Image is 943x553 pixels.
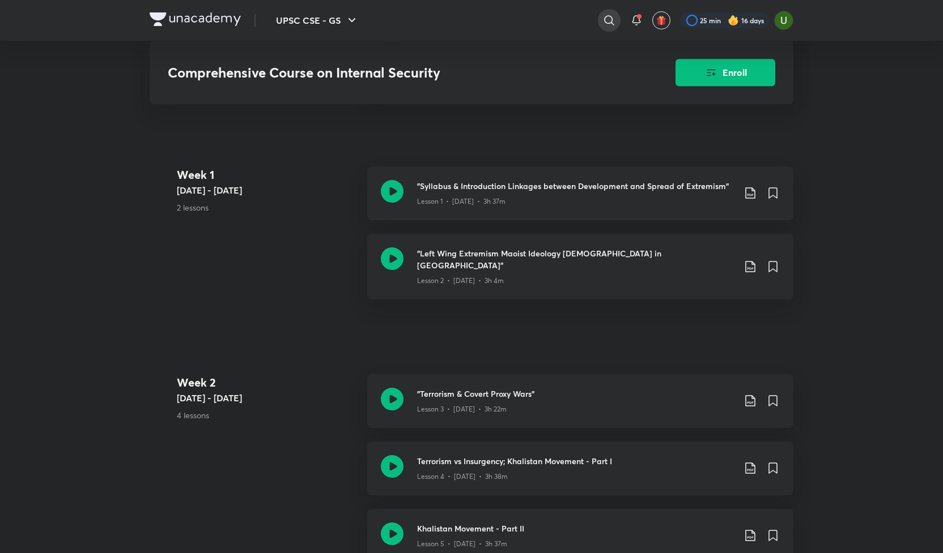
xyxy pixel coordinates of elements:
a: "Terrorism & Covert Proxy Wars"Lesson 3 • [DATE] • 3h 22m [367,374,793,441]
h5: [DATE] - [DATE] [177,391,358,405]
p: Lesson 1 • [DATE] • 3h 37m [417,196,506,207]
button: avatar [652,11,670,29]
p: 4 lessons [177,409,358,421]
h4: Week 1 [177,166,358,183]
p: Lesson 4 • [DATE] • 3h 38m [417,471,508,482]
a: "Syllabus & Introduction Linkages between Development and Spread of Extremism"Lesson 1 • [DATE] •... [367,166,793,234]
img: avatar [656,15,666,25]
a: Company Logo [150,12,241,29]
h3: Terrorism vs Insurgency; Khalistan Movement - Part I [417,455,734,467]
p: Lesson 2 • [DATE] • 3h 4m [417,276,504,286]
h5: [DATE] - [DATE] [177,183,358,197]
img: Aishwary Kumar [774,11,793,30]
h3: "Left Wing Extremism Maoist Ideology [DEMOGRAPHIC_DATA] in [GEOGRAPHIC_DATA]" [417,247,734,271]
p: Lesson 5 • [DATE] • 3h 37m [417,539,507,549]
p: 2 lessons [177,202,358,213]
a: Terrorism vs Insurgency; Khalistan Movement - Part ILesson 4 • [DATE] • 3h 38m [367,441,793,509]
button: Enroll [676,59,775,86]
h3: "Syllabus & Introduction Linkages between Development and Spread of Extremism" [417,180,734,192]
img: streak [728,15,739,26]
img: Company Logo [150,12,241,26]
h3: Khalistan Movement - Part II [417,522,734,534]
h3: Comprehensive Course on Internal Security [168,65,611,81]
h3: "Terrorism & Covert Proxy Wars" [417,388,734,400]
button: UPSC CSE - GS [269,9,366,32]
h4: Week 2 [177,374,358,391]
p: Lesson 3 • [DATE] • 3h 22m [417,404,507,414]
a: "Left Wing Extremism Maoist Ideology [DEMOGRAPHIC_DATA] in [GEOGRAPHIC_DATA]"Lesson 2 • [DATE] • ... [367,234,793,313]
